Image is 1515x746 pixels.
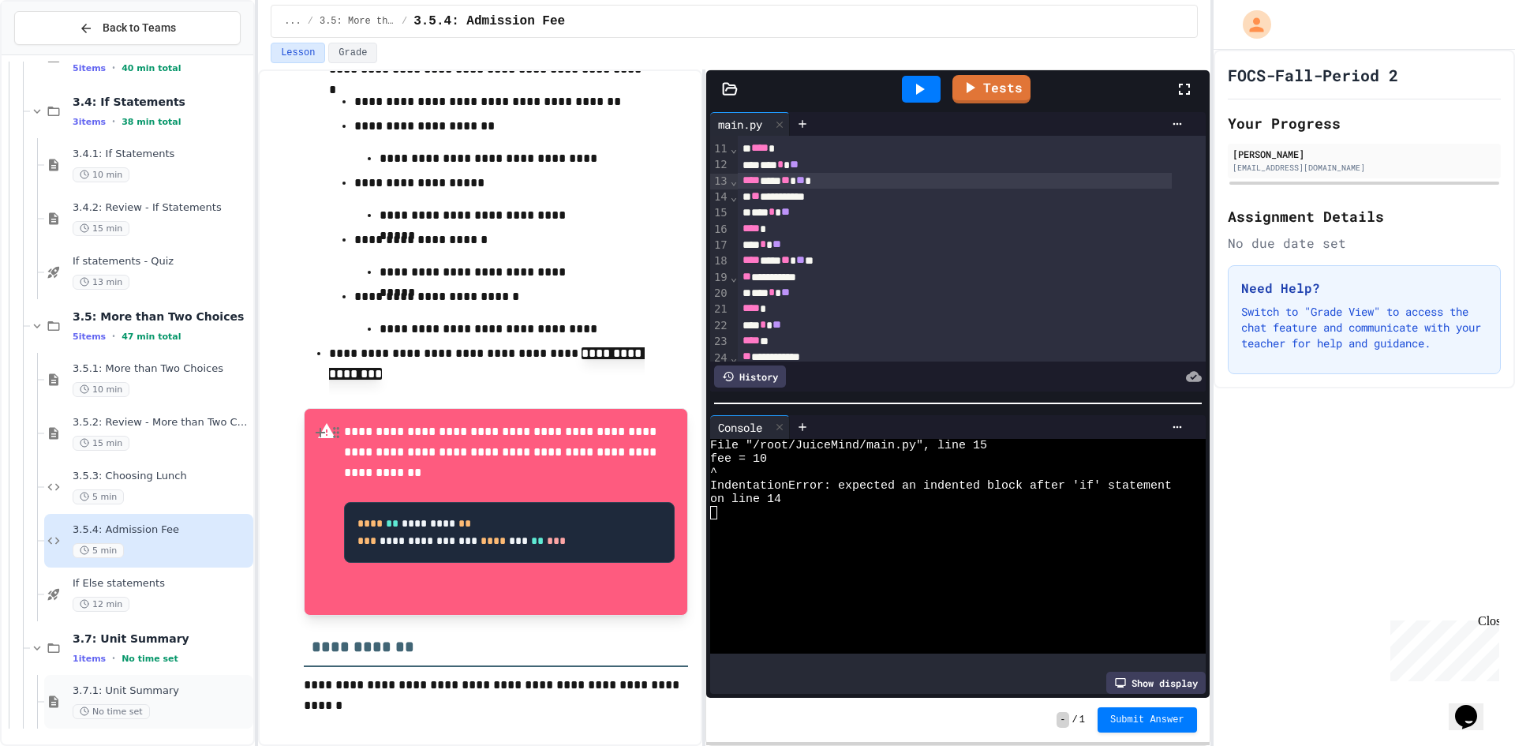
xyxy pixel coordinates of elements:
[73,201,250,215] span: 3.4.2: Review - If Statements
[122,654,178,664] span: No time set
[73,470,250,483] span: 3.5.3: Choosing Lunch
[112,652,115,665] span: •
[1072,714,1078,726] span: /
[730,174,738,187] span: Fold line
[710,466,717,479] span: ^
[710,238,730,253] div: 17
[73,362,250,376] span: 3.5.1: More than Two Choices
[73,684,250,698] span: 3.7.1: Unit Summary
[73,255,250,268] span: If statements - Quiz
[1228,64,1398,86] h1: FOCS-Fall-Period 2
[1228,205,1501,227] h2: Assignment Details
[73,382,129,397] span: 10 min
[320,15,395,28] span: 3.5: More than Two Choices
[710,452,767,466] span: fee = 10
[271,43,325,63] button: Lesson
[1057,712,1068,728] span: -
[122,117,181,127] span: 38 min total
[730,271,738,283] span: Fold line
[710,174,730,189] div: 13
[1228,234,1501,253] div: No due date set
[1241,304,1487,351] p: Switch to "Grade View" to access the chat feature and communicate with your teacher for help and ...
[710,270,730,286] div: 19
[710,334,730,350] div: 23
[73,436,129,451] span: 15 min
[710,439,987,452] span: File "/root/JuiceMind/main.py", line 15
[710,112,790,136] div: main.py
[328,43,377,63] button: Grade
[1449,683,1499,730] iframe: chat widget
[73,95,250,109] span: 3.4: If Statements
[73,167,129,182] span: 10 min
[710,189,730,205] div: 14
[1226,6,1275,43] div: My Account
[710,253,730,269] div: 18
[73,489,124,504] span: 5 min
[1233,162,1496,174] div: [EMAIL_ADDRESS][DOMAIN_NAME]
[122,332,181,342] span: 47 min total
[73,416,250,429] span: 3.5.2: Review - More than Two Choices
[73,654,106,664] span: 1 items
[714,366,786,388] div: History
[1384,614,1499,681] iframe: chat widget
[308,15,313,28] span: /
[730,190,738,203] span: Fold line
[112,62,115,74] span: •
[73,332,106,342] span: 5 items
[14,11,241,45] button: Back to Teams
[103,20,176,36] span: Back to Teams
[710,493,781,506] span: on line 14
[952,75,1031,103] a: Tests
[73,221,129,236] span: 15 min
[6,6,109,100] div: Chat with us now!Close
[73,632,250,646] span: 3.7: Unit Summary
[710,415,790,439] div: Console
[73,309,250,324] span: 3.5: More than Two Choices
[73,63,106,73] span: 5 items
[710,222,730,238] div: 16
[730,142,738,155] span: Fold line
[73,523,250,537] span: 3.5.4: Admission Fee
[73,543,124,558] span: 5 min
[710,419,770,436] div: Console
[73,148,250,161] span: 3.4.1: If Statements
[1233,147,1496,161] div: [PERSON_NAME]
[710,302,730,317] div: 21
[73,577,250,590] span: If Else statements
[73,275,129,290] span: 13 min
[1079,714,1085,726] span: 1
[402,15,407,28] span: /
[112,115,115,128] span: •
[710,141,730,157] div: 11
[710,157,730,173] div: 12
[73,704,150,719] span: No time set
[1098,707,1197,733] button: Submit Answer
[1241,279,1487,298] h3: Need Help?
[1106,672,1206,694] div: Show display
[730,351,738,364] span: Fold line
[710,351,730,366] div: 24
[710,479,1172,493] span: IndentationError: expected an indented block after 'if' statement
[112,330,115,343] span: •
[710,318,730,334] div: 22
[73,597,129,612] span: 12 min
[710,205,730,221] div: 15
[122,63,181,73] span: 40 min total
[710,286,730,302] div: 20
[1110,714,1184,726] span: Submit Answer
[284,15,301,28] span: ...
[710,116,770,133] div: main.py
[413,12,565,31] span: 3.5.4: Admission Fee
[73,117,106,127] span: 3 items
[1228,112,1501,134] h2: Your Progress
